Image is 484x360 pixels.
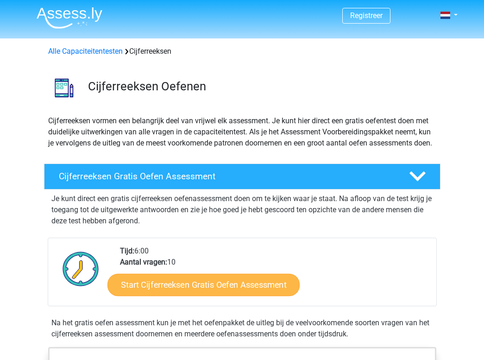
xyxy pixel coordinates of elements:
[48,317,437,340] div: Na het gratis oefen assessment kun je met het oefenpakket de uitleg bij de veelvoorkomende soorte...
[350,11,383,20] a: Registreer
[120,246,134,255] b: Tijd:
[48,47,123,56] a: Alle Capaciteitentesten
[107,273,300,296] a: Start Cijferreeksen Gratis Oefen Assessment
[113,246,436,306] div: 6:00 10
[48,115,436,149] p: Cijferreeksen vormen een belangrijk deel van vrijwel elk assessment. Je kunt hier direct een grat...
[120,258,167,266] b: Aantal vragen:
[44,46,440,57] div: Cijferreeksen
[57,246,104,292] img: Klok
[37,7,102,29] img: Assessly
[88,79,433,94] h3: Cijferreeksen Oefenen
[44,68,84,107] img: cijferreeksen
[40,164,444,189] a: Cijferreeksen Gratis Oefen Assessment
[51,193,433,227] p: Je kunt direct een gratis cijferreeksen oefenassessment doen om te kijken waar je staat. Na afloo...
[59,171,394,182] h4: Cijferreeksen Gratis Oefen Assessment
